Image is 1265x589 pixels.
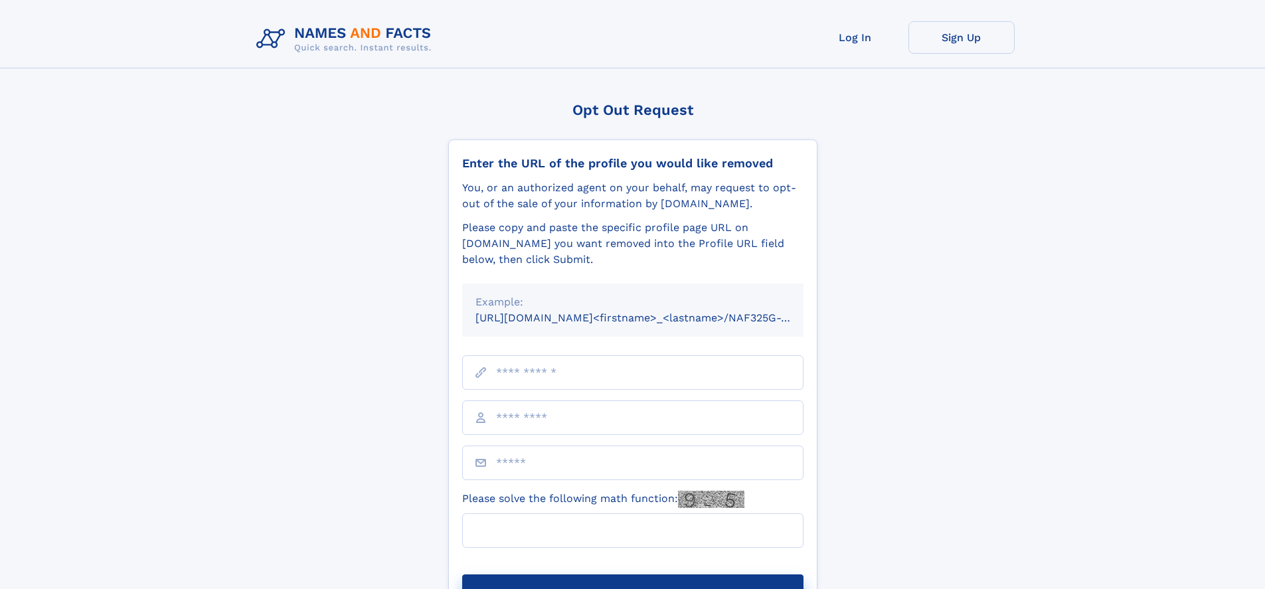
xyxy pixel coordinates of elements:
[462,491,744,508] label: Please solve the following math function:
[475,311,829,324] small: [URL][DOMAIN_NAME]<firstname>_<lastname>/NAF325G-xxxxxxxx
[462,156,803,171] div: Enter the URL of the profile you would like removed
[908,21,1015,54] a: Sign Up
[802,21,908,54] a: Log In
[251,21,442,57] img: Logo Names and Facts
[462,220,803,268] div: Please copy and paste the specific profile page URL on [DOMAIN_NAME] you want removed into the Pr...
[475,294,790,310] div: Example:
[448,102,817,118] div: Opt Out Request
[462,180,803,212] div: You, or an authorized agent on your behalf, may request to opt-out of the sale of your informatio...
